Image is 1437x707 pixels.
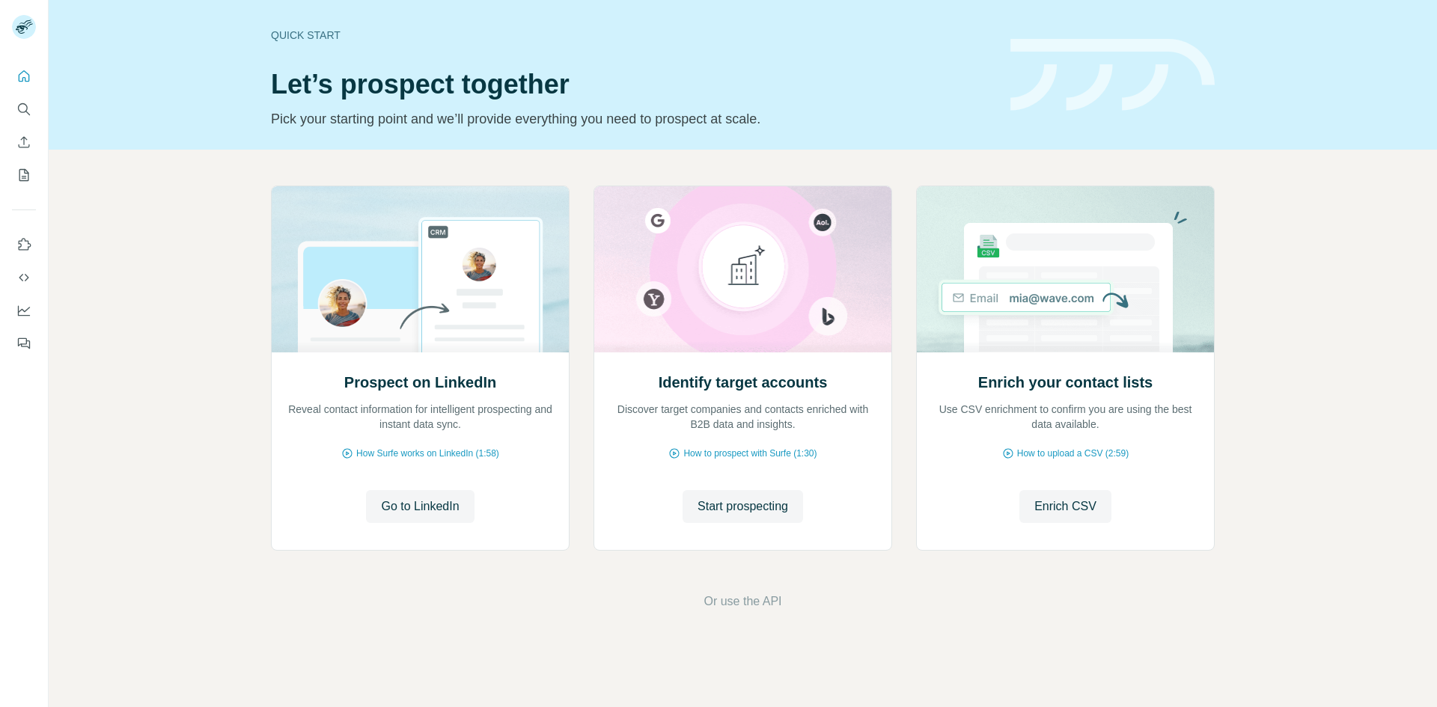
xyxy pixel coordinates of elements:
[1019,490,1111,523] button: Enrich CSV
[344,372,496,393] h2: Prospect on LinkedIn
[271,108,992,129] p: Pick your starting point and we’ll provide everything you need to prospect at scale.
[287,402,554,432] p: Reveal contact information for intelligent prospecting and instant data sync.
[932,402,1199,432] p: Use CSV enrichment to confirm you are using the best data available.
[978,372,1153,393] h2: Enrich your contact lists
[12,63,36,90] button: Quick start
[356,447,499,460] span: How Surfe works on LinkedIn (1:58)
[609,402,876,432] p: Discover target companies and contacts enriched with B2B data and insights.
[12,264,36,291] button: Use Surfe API
[916,186,1215,352] img: Enrich your contact lists
[271,186,570,352] img: Prospect on LinkedIn
[1017,447,1129,460] span: How to upload a CSV (2:59)
[1034,498,1096,515] span: Enrich CSV
[683,490,803,523] button: Start prospecting
[594,186,892,352] img: Identify target accounts
[1010,39,1215,111] img: banner
[271,70,992,100] h1: Let’s prospect together
[381,498,459,515] span: Go to LinkedIn
[659,372,828,393] h2: Identify target accounts
[683,447,817,460] span: How to prospect with Surfe (1:30)
[704,593,781,610] button: Or use the API
[12,162,36,189] button: My lists
[12,330,36,357] button: Feedback
[698,498,788,515] span: Start prospecting
[12,297,36,324] button: Dashboard
[271,28,992,43] div: Quick start
[12,96,36,123] button: Search
[366,490,474,523] button: Go to LinkedIn
[12,231,36,258] button: Use Surfe on LinkedIn
[12,129,36,156] button: Enrich CSV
